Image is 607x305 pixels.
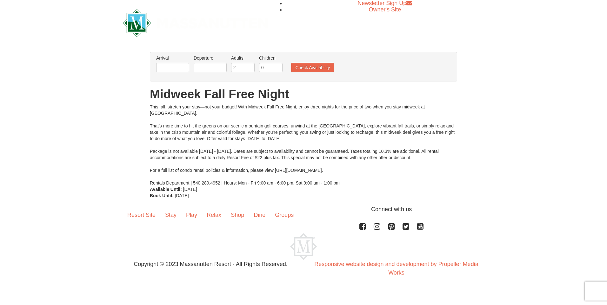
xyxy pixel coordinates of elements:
[150,88,457,101] h1: Midweek Fall Free Night
[123,9,268,37] img: Massanutten Resort Logo
[270,205,298,225] a: Groups
[181,205,202,225] a: Play
[369,6,401,13] a: Owner's Site
[150,187,182,192] strong: Available Until:
[202,205,226,225] a: Relax
[156,55,189,61] label: Arrival
[291,63,334,72] button: Check Availability
[118,260,303,269] p: Copyright © 2023 Massanutten Resort - All Rights Reserved.
[183,187,197,192] span: [DATE]
[175,193,189,198] span: [DATE]
[123,205,484,214] p: Connect with us
[123,15,268,29] a: Massanutten Resort
[226,205,249,225] a: Shop
[259,55,283,61] label: Children
[123,205,160,225] a: Resort Site
[249,205,270,225] a: Dine
[150,104,457,186] div: This fall, stretch your stay—not your budget! With Midweek Fall Free Night, enjoy three nights fo...
[194,55,227,61] label: Departure
[314,261,478,276] a: Responsive website design and development by Propeller Media Works
[231,55,255,61] label: Adults
[160,205,181,225] a: Stay
[150,193,174,198] strong: Book Until:
[290,233,317,260] img: Massanutten Resort Logo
